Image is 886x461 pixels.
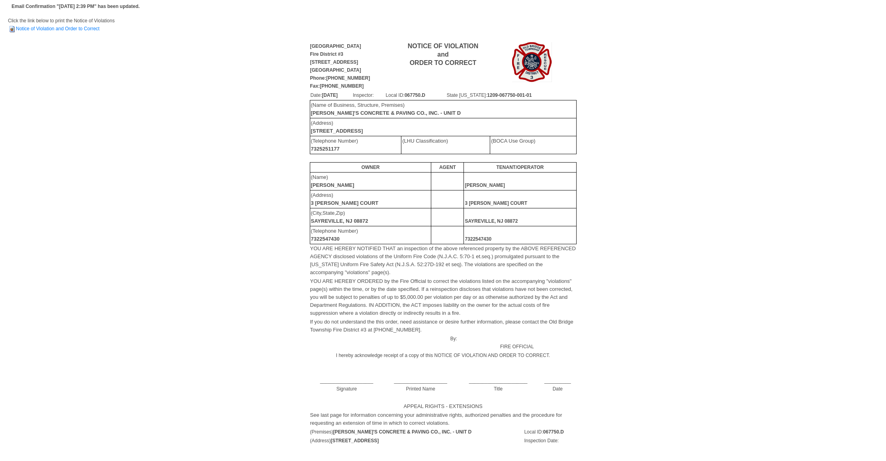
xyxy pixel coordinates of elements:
[10,1,141,12] td: Email Confirmation "[DATE] 2:39 PM" has been updated.
[311,210,368,224] font: (City,State,Zip)
[496,165,544,170] b: TENANT/OPERATOR
[331,438,379,443] b: [STREET_ADDRESS]
[403,403,482,409] font: APPEAL RIGHTS - EXTENSIONS
[311,138,358,152] font: (Telephone Number)
[310,428,521,436] td: (Premises)
[465,236,491,242] b: 7322547430
[524,428,576,436] td: Local ID:
[439,165,456,170] b: AGENT
[311,218,368,224] b: SAYREVILLE, NJ 08872
[311,120,363,134] font: (Address)
[383,369,458,393] td: ____________________ Printed Name
[402,138,448,144] font: (LHU Classification)
[310,91,352,100] td: Date:
[310,412,562,426] font: See last page for information concerning your administrative rights, authorized penalties and the...
[524,436,576,445] td: Inspection Date:
[352,91,385,100] td: Inspector:
[310,245,576,275] font: YOU ARE HEREBY NOTIFIED THAT an inspection of the above referenced property by the ABOVE REFERENC...
[310,436,521,445] td: (Address)
[405,92,425,98] b: 067750.D
[311,102,461,116] font: (Name of Business, Structure, Premises)
[539,369,576,393] td: __________ Date
[310,351,577,360] td: I hereby acknowledge receipt of a copy of this NOTICE OF VIOLATION AND ORDER TO CORRECT.
[310,369,384,393] td: ____________________ Signature
[310,319,573,333] font: If you do not understand the this order, need assistance or desire further information, please co...
[446,91,576,100] td: State [US_STATE]:
[333,429,472,435] b: [PERSON_NAME]'S CONCRETE & PAVING CO., INC. - UNIT D
[311,228,358,242] font: (Telephone Number)
[458,334,576,351] td: FIRE OFFICIAL
[310,43,370,89] b: [GEOGRAPHIC_DATA] Fire District #3 [STREET_ADDRESS] [GEOGRAPHIC_DATA] Phone:[PHONE_NUMBER] Fax:[P...
[465,218,518,224] b: SAYREVILLE, NJ 08872
[8,18,115,31] span: Click the link below to print the Notice of Violations
[311,128,363,134] b: [STREET_ADDRESS]
[311,146,340,152] b: 7325251177
[311,174,354,188] font: (Name)
[487,92,532,98] b: 1209-067750-001-01
[310,334,458,351] td: By:
[322,92,338,98] b: [DATE]
[458,369,539,393] td: ______________________ Title
[512,42,552,82] img: Image
[408,43,478,66] b: NOTICE OF VIOLATION and ORDER TO CORRECT
[311,182,354,188] b: [PERSON_NAME]
[311,236,340,242] b: 7322547430
[8,25,16,33] img: HTML Document
[311,110,461,116] b: [PERSON_NAME]'S CONCRETE & PAVING CO., INC. - UNIT D
[311,200,379,206] b: 3 [PERSON_NAME] COURT
[310,278,573,316] font: YOU ARE HEREBY ORDERED by the Fire Official to correct the violations listed on the accompanying ...
[465,200,527,206] b: 3 [PERSON_NAME] COURT
[385,91,446,100] td: Local ID:
[491,138,535,144] font: (BOCA Use Group)
[361,165,379,170] b: OWNER
[543,429,564,435] b: 067750.D
[311,192,379,206] font: (Address)
[465,182,505,188] b: [PERSON_NAME]
[8,26,100,31] a: Notice of Violation and Order to Correct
